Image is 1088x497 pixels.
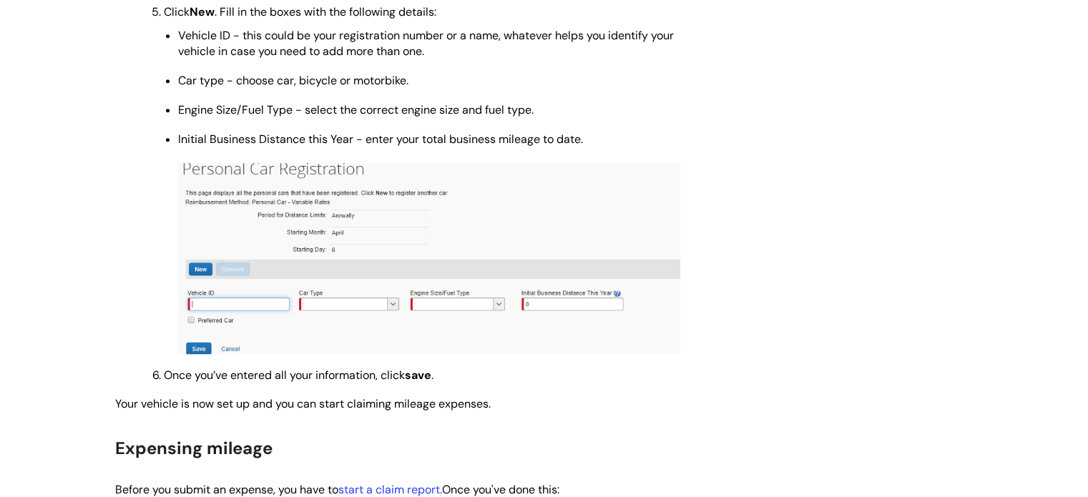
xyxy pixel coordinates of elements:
strong: save [405,368,431,383]
span: Click . Fill in the boxes with the following details: [164,4,436,19]
span: Initial Business Distance this Year - enter your total business mileage to date. [178,132,680,265]
span: Your vehicle is now set up and you can start claiming mileage expenses. [115,396,491,411]
img: s2_lotSiJef1pA8fwaPw_O69f1CxBNJ5hA.png [178,163,680,354]
span: Before you submit an expense, you have to Once you've done this: [115,482,559,497]
span: Expensing mileage [115,437,273,459]
span: Car type - choose car, bicycle or motorbike. [178,73,408,88]
strong: New [190,4,215,19]
a: start a claim report. [338,482,442,497]
span: Vehicle ID - this could be your registration number or a name, whatever helps you identify your v... [178,28,674,59]
span: Engine Size/Fuel Type - select the correct engine size and fuel type. [178,102,534,117]
span: Once you’ve entered all your information, click . [164,368,433,383]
